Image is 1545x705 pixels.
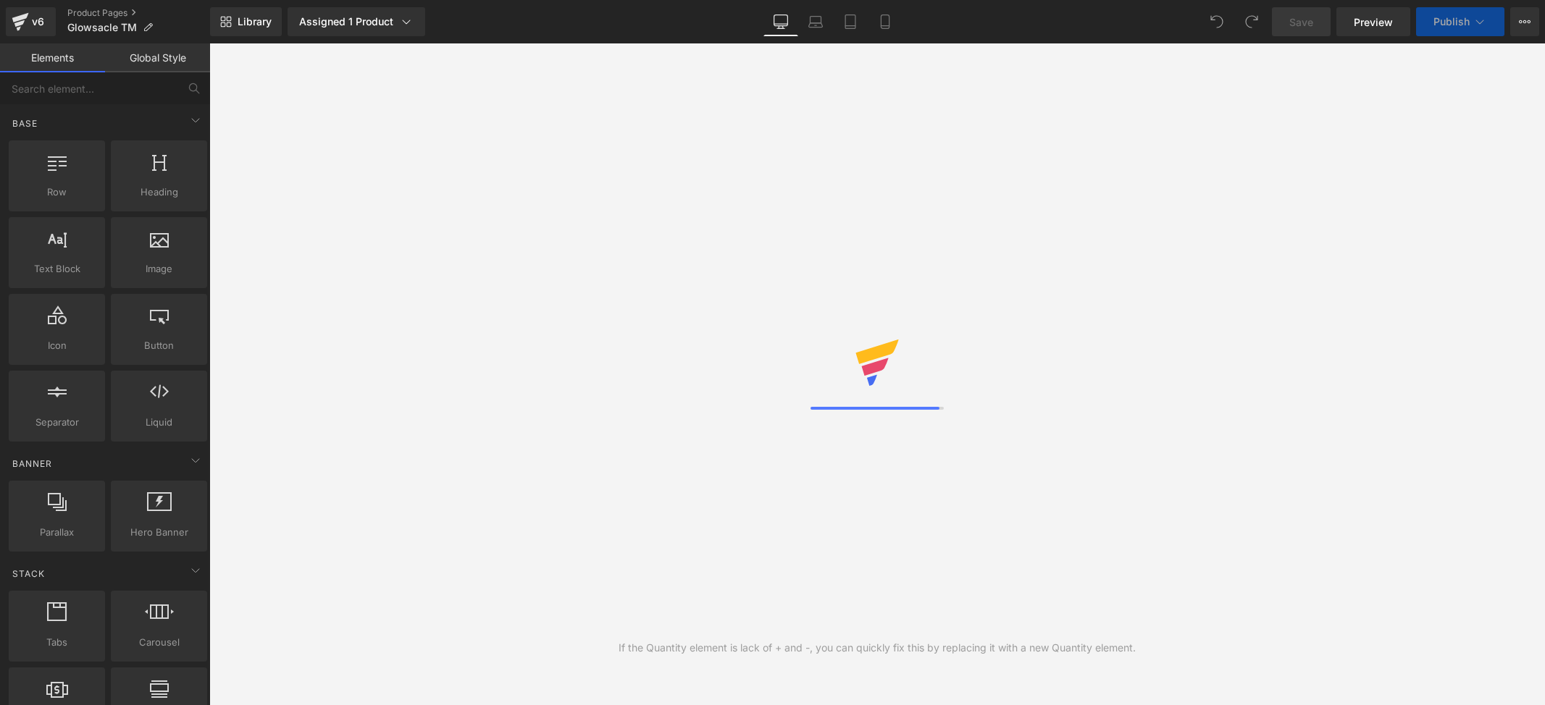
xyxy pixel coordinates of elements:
[210,7,282,36] a: New Library
[115,415,203,430] span: Liquid
[1202,7,1231,36] button: Undo
[1237,7,1266,36] button: Redo
[13,635,101,650] span: Tabs
[299,14,414,29] div: Assigned 1 Product
[115,525,203,540] span: Hero Banner
[1354,14,1393,30] span: Preview
[11,567,46,581] span: Stack
[6,7,56,36] a: v6
[105,43,210,72] a: Global Style
[13,415,101,430] span: Separator
[868,7,903,36] a: Mobile
[1416,7,1504,36] button: Publish
[13,525,101,540] span: Parallax
[1289,14,1313,30] span: Save
[67,7,210,19] a: Product Pages
[1433,16,1470,28] span: Publish
[619,640,1136,656] div: If the Quantity element is lack of + and -, you can quickly fix this by replacing it with a new Q...
[11,117,39,130] span: Base
[115,635,203,650] span: Carousel
[1510,7,1539,36] button: More
[115,338,203,353] span: Button
[29,12,47,31] div: v6
[238,15,272,28] span: Library
[763,7,798,36] a: Desktop
[1336,7,1410,36] a: Preview
[11,457,54,470] span: Banner
[115,261,203,276] span: Image
[115,185,203,200] span: Heading
[13,261,101,276] span: Text Block
[798,7,833,36] a: Laptop
[67,22,137,33] span: Glowsacle TM
[13,185,101,200] span: Row
[833,7,868,36] a: Tablet
[13,338,101,353] span: Icon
